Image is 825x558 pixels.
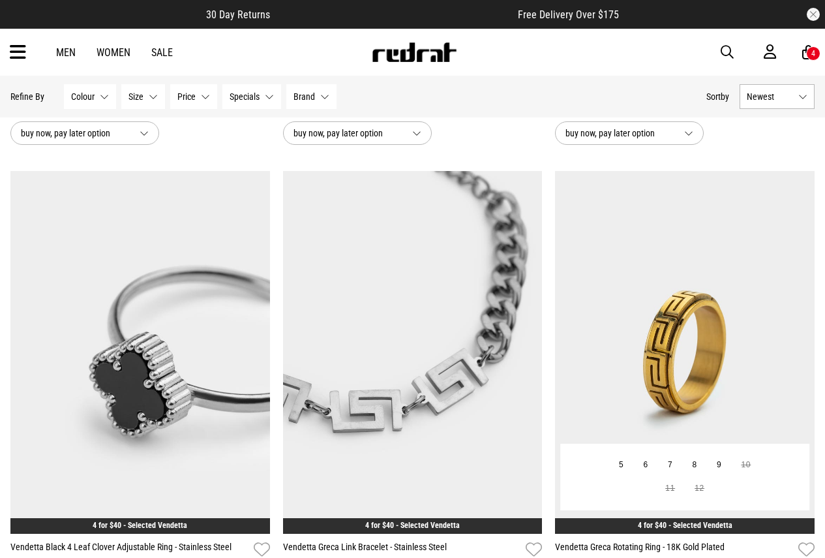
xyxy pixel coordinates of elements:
[97,46,130,59] a: Women
[638,521,732,530] a: 4 for $40 - Selected Vendetta
[371,42,457,62] img: Redrat logo
[71,91,95,102] span: Colour
[293,125,402,141] span: buy now, pay later option
[633,454,657,477] button: 6
[555,171,815,535] img: Vendetta Greca Rotating Ring - 18k Gold Plated in Gold
[93,521,187,530] a: 4 for $40 - Selected Vendetta
[230,91,260,102] span: Specials
[731,454,760,477] button: 10
[555,121,704,145] button: buy now, pay later option
[121,84,165,109] button: Size
[811,49,815,58] div: 4
[747,91,793,102] span: Newest
[283,121,432,145] button: buy now, pay later option
[21,125,129,141] span: buy now, pay later option
[283,171,543,535] img: Vendetta Greca Link Bracelet - Stainless Steel in Silver
[682,454,706,477] button: 8
[10,171,270,535] img: Vendetta Black 4 Leaf Clover Adjustable Ring - Stainless Steel in Silver
[365,521,460,530] a: 4 for $40 - Selected Vendetta
[565,125,674,141] span: buy now, pay later option
[740,84,815,109] button: Newest
[518,8,619,21] span: Free Delivery Over $175
[658,454,682,477] button: 7
[10,91,44,102] p: Refine By
[170,84,217,109] button: Price
[10,5,50,44] button: Open LiveChat chat widget
[296,8,492,21] iframe: Customer reviews powered by Trustpilot
[151,46,173,59] a: Sale
[721,91,729,102] span: by
[56,46,76,59] a: Men
[222,84,281,109] button: Specials
[177,91,196,102] span: Price
[128,91,143,102] span: Size
[655,477,685,501] button: 11
[802,46,815,59] a: 4
[707,454,731,477] button: 9
[286,84,337,109] button: Brand
[685,477,714,501] button: 12
[706,89,729,104] button: Sortby
[293,91,315,102] span: Brand
[10,121,159,145] button: buy now, pay later option
[206,8,270,21] span: 30 Day Returns
[64,84,116,109] button: Colour
[609,454,633,477] button: 5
